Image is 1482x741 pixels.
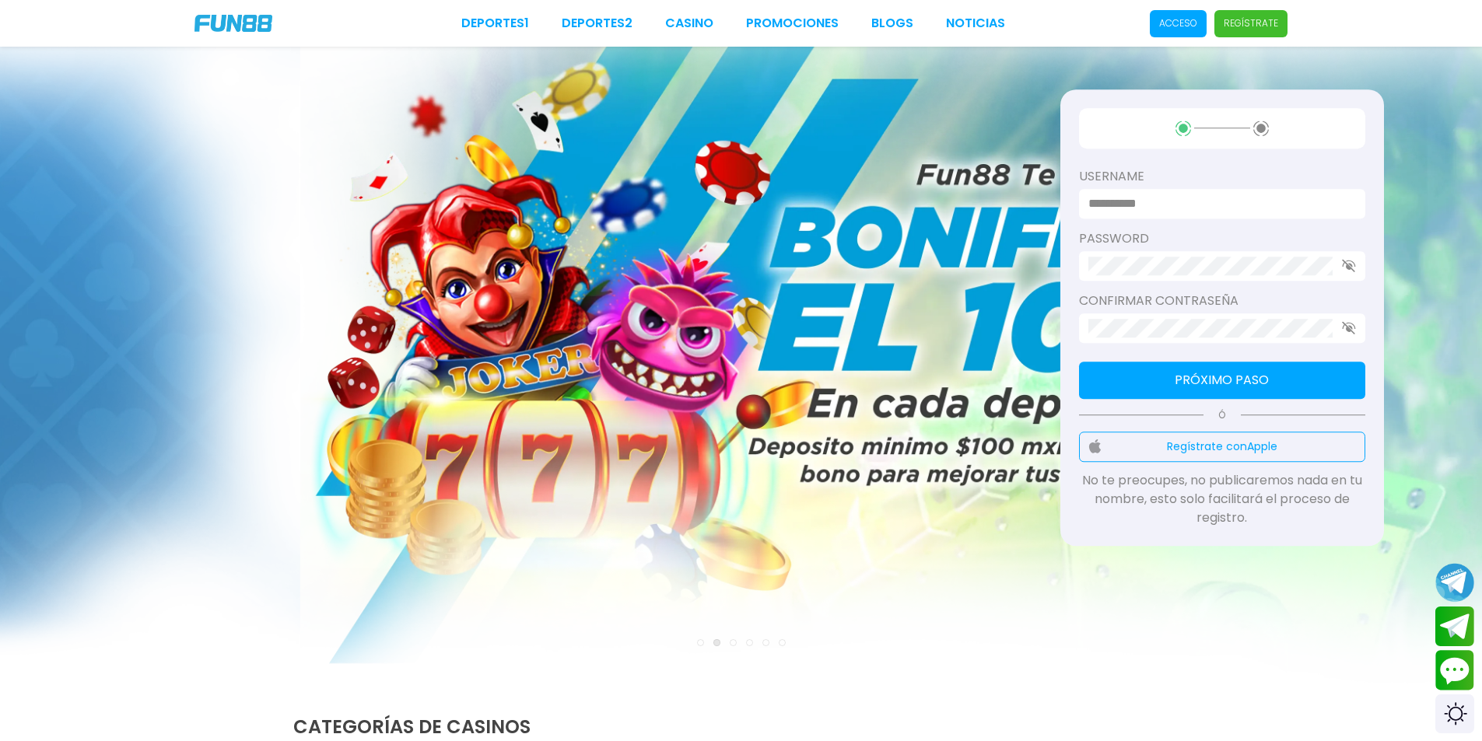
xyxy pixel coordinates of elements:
button: Regístrate conApple [1079,432,1365,462]
a: BLOGS [871,14,913,33]
button: Contact customer service [1435,650,1474,690]
label: password [1079,229,1365,248]
a: Deportes1 [461,14,529,33]
h2: CATEGORÍAS DE CASINOS [293,713,1189,741]
button: Próximo paso [1079,362,1365,399]
div: Switch theme [1435,694,1474,733]
a: Promociones [746,14,839,33]
p: Ó [1079,408,1365,422]
button: Join telegram channel [1435,562,1474,603]
a: NOTICIAS [946,14,1005,33]
a: Deportes2 [562,14,632,33]
button: Join telegram [1435,606,1474,647]
a: CASINO [665,14,713,33]
img: Company Logo [194,15,272,32]
label: Confirmar contraseña [1079,292,1365,310]
p: No te preocupes, no publicaremos nada en tu nombre, esto solo facilitará el proceso de registro. [1079,471,1365,527]
p: Acceso [1159,16,1197,30]
p: Regístrate [1224,16,1278,30]
label: username [1079,167,1365,186]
